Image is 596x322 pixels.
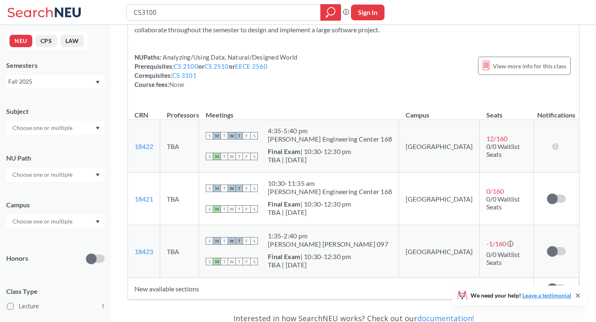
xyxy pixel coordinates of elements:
span: S [250,205,258,213]
span: T [221,205,228,213]
span: S [250,153,258,160]
a: 18423 [135,248,153,255]
a: 18421 [135,195,153,203]
span: 0/0 Waitlist Seats [486,250,520,266]
div: Dropdown arrow [6,168,105,182]
span: S [250,237,258,245]
span: S [250,185,258,192]
td: New available sections [128,278,534,300]
span: S [206,132,213,139]
span: Class Type [6,287,105,296]
span: S [206,258,213,265]
span: F [243,258,250,265]
div: Dropdown arrow [6,214,105,228]
span: S [206,185,213,192]
button: CPS [36,35,57,47]
button: LAW [60,35,84,47]
span: S [250,258,258,265]
span: F [243,185,250,192]
span: M [213,185,221,192]
span: W [228,153,236,160]
a: 18422 [135,142,153,150]
span: F [243,132,250,139]
td: TBA [160,120,199,173]
svg: magnifying glass [326,7,336,18]
span: We need your help! [471,293,571,298]
span: T [221,185,228,192]
span: F [243,205,250,213]
label: Lecture [7,301,105,312]
div: Subject [6,107,105,116]
th: Meetings [199,102,399,120]
div: TBA | [DATE] [268,261,351,269]
td: [GEOGRAPHIC_DATA] [399,120,480,173]
div: TBA | [DATE] [268,156,351,164]
span: S [206,153,213,160]
b: Final Exam [268,147,300,155]
span: Analyzing/Using Data, Natural/Designed World [161,53,297,61]
div: | 10:30-12:30 pm [268,252,351,261]
th: Campus [399,102,480,120]
a: CS 2510 [204,62,229,70]
span: S [206,205,213,213]
span: T [236,153,243,160]
svg: Dropdown arrow [96,81,100,84]
div: | 10:30-12:30 pm [268,147,351,156]
span: -1 / 160 [486,240,506,248]
span: W [228,258,236,265]
span: F [243,153,250,160]
span: S [250,132,258,139]
a: Leave a testimonial [522,292,571,299]
span: T [236,258,243,265]
span: W [228,185,236,192]
span: M [213,205,221,213]
div: CRN [135,111,148,120]
button: Sign In [351,5,385,20]
div: [PERSON_NAME] Engineering Center 168 [268,135,392,143]
span: T [236,237,243,245]
div: Campus [6,200,105,209]
td: [GEOGRAPHIC_DATA] [399,225,480,278]
th: Seats [480,102,534,120]
div: 10:30 - 11:35 am [268,179,392,187]
span: W [228,205,236,213]
div: NU Path [6,154,105,163]
span: S [206,237,213,245]
b: Final Exam [268,252,300,260]
div: NUPaths: Prerequisites: or or Corequisites: Course fees: [135,53,297,89]
span: 1 [101,302,105,311]
td: TBA [160,173,199,225]
span: T [221,237,228,245]
span: T [221,153,228,160]
div: [PERSON_NAME] [PERSON_NAME] 097 [268,240,388,248]
span: 0/0 Waitlist Seats [486,142,520,158]
span: 0/0 Waitlist Seats [486,195,520,211]
a: CS 3101 [172,72,197,79]
span: M [213,153,221,160]
div: | 10:30-12:30 pm [268,200,351,208]
p: Honors [6,254,28,263]
span: M [213,258,221,265]
span: T [236,185,243,192]
td: [GEOGRAPHIC_DATA] [399,173,480,225]
div: 1:35 - 2:40 pm [268,232,388,240]
a: EECE 2560 [235,62,267,70]
span: F [243,237,250,245]
span: View more info for this class [493,61,566,71]
span: W [228,237,236,245]
span: T [236,132,243,139]
input: Class, professor, course number, "phrase" [133,5,315,19]
span: M [213,132,221,139]
svg: Dropdown arrow [96,127,100,130]
input: Choose one or multiple [8,123,78,133]
b: Final Exam [268,200,300,208]
div: TBA | [DATE] [268,208,351,216]
div: Dropdown arrow [6,121,105,135]
span: W [228,132,236,139]
span: T [221,132,228,139]
div: Fall 2025 [8,77,95,86]
div: Fall 2025Dropdown arrow [6,75,105,88]
span: 12 / 160 [486,135,507,142]
span: 0 / 160 [486,187,504,195]
div: Semesters [6,61,105,70]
